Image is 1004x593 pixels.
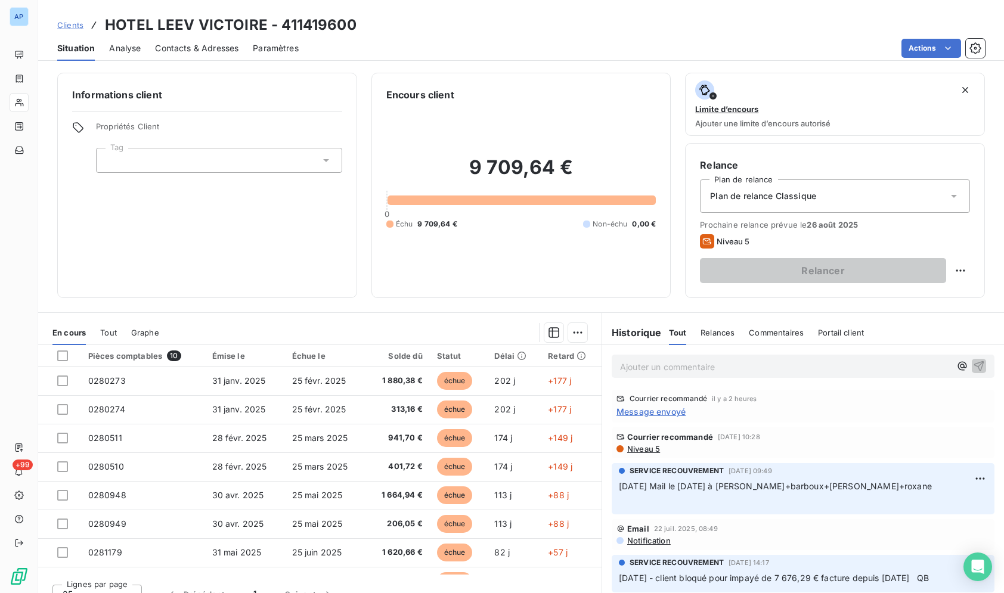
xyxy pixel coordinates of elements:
span: 313,16 € [373,403,423,415]
span: SERVICE RECOUVREMENT [630,465,724,476]
span: Paramètres [253,42,299,54]
span: 1 664,94 € [373,489,423,501]
span: 25 juin 2025 [292,547,342,557]
span: Tout [669,328,687,337]
span: 1 880,38 € [373,375,423,387]
h3: HOTEL LEEV VICTOIRE - 411419600 [105,14,357,36]
h6: Historique [602,325,662,340]
span: Commentaires [749,328,804,337]
span: 113 j [494,490,512,500]
div: Retard [548,351,594,361]
span: SERVICE RECOUVREMENT [630,557,724,568]
span: Notification [626,536,671,545]
span: Message envoyé [616,405,686,418]
span: Échu [396,219,413,229]
span: 0280274 [88,404,125,414]
span: Situation [57,42,95,54]
span: 0280273 [88,375,126,386]
span: Courrier recommandé [630,395,707,402]
span: 174 j [494,433,512,443]
span: 25 mars 2025 [292,461,348,471]
span: 174 j [494,461,512,471]
span: 25 mai 2025 [292,490,343,500]
span: 202 j [494,404,515,414]
span: Courrier recommandé [627,432,713,442]
span: 30 avr. 2025 [212,490,264,500]
span: En cours [52,328,86,337]
button: Limite d’encoursAjouter une limite d’encours autorisé [685,73,985,136]
span: échue [437,429,473,447]
span: 10 [167,350,181,361]
span: échue [437,486,473,504]
span: 0280949 [88,519,126,529]
span: 31 janv. 2025 [212,404,266,414]
span: +88 j [548,519,569,529]
span: échue [437,544,473,561]
h6: Relance [700,158,970,172]
div: Solde dû [373,351,423,361]
span: Analyse [109,42,141,54]
span: 25 févr. 2025 [292,404,346,414]
span: échue [437,400,473,418]
span: il y a 2 heures [712,395,757,402]
span: 202 j [494,375,515,386]
span: 0 [385,209,389,219]
span: 0280511 [88,433,122,443]
span: 113 j [494,519,512,529]
span: Prochaine relance prévue le [700,220,970,229]
span: 31 mai 2025 [212,547,262,557]
span: Contacts & Adresses [155,42,238,54]
h2: 9 709,64 € [386,156,656,191]
div: Émise le [212,351,278,361]
span: Niveau 5 [717,237,749,246]
span: Niveau 5 [626,444,660,454]
span: 0280948 [88,490,126,500]
span: échue [437,458,473,476]
span: [DATE] 09:49 [729,467,772,474]
span: 0281179 [88,547,122,557]
span: échue [437,372,473,390]
span: 30 avr. 2025 [212,519,264,529]
span: Tout [100,328,117,337]
button: Actions [901,39,961,58]
div: Pièces comptables [88,350,198,361]
span: Plan de relance Classique [710,190,816,202]
span: échue [437,515,473,533]
span: [DATE] 10:28 [718,433,760,440]
button: Relancer [700,258,946,283]
span: [DATE] Mail le [DATE] à [PERSON_NAME]+barboux+[PERSON_NAME]+roxane [619,481,932,491]
div: Statut [437,351,481,361]
span: 28 févr. 2025 [212,433,267,443]
span: 9 709,64 € [417,219,457,229]
span: Graphe [131,328,159,337]
span: Clients [57,20,83,30]
span: Non-échu [593,219,627,229]
span: 1 620,66 € [373,547,423,558]
span: 82 j [494,547,510,557]
span: 22 juil. 2025, 08:49 [654,525,718,532]
span: Ajouter une limite d’encours autorisé [695,119,831,128]
span: Relances [701,328,735,337]
span: +88 j [548,490,569,500]
span: 31 janv. 2025 [212,375,266,386]
span: 206,05 € [373,518,423,530]
span: [DATE] - client bloqué pour impayé de 7 676,29 € facture depuis [DATE] QB [619,573,929,583]
span: 28 févr. 2025 [212,461,267,471]
span: échue [437,572,473,590]
span: +177 j [548,375,571,386]
img: Logo LeanPay [10,567,29,586]
div: Open Intercom Messenger [963,552,992,581]
div: Délai [494,351,534,361]
span: Email [627,524,649,533]
span: +149 j [548,461,572,471]
span: [DATE] 14:17 [729,559,769,566]
span: 941,70 € [373,432,423,444]
div: Échue le [292,351,359,361]
div: AP [10,7,29,26]
span: Propriétés Client [96,122,342,138]
span: 25 mars 2025 [292,433,348,443]
span: +149 j [548,433,572,443]
span: +99 [13,460,33,470]
span: Portail client [818,328,864,337]
span: 0280510 [88,461,124,471]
